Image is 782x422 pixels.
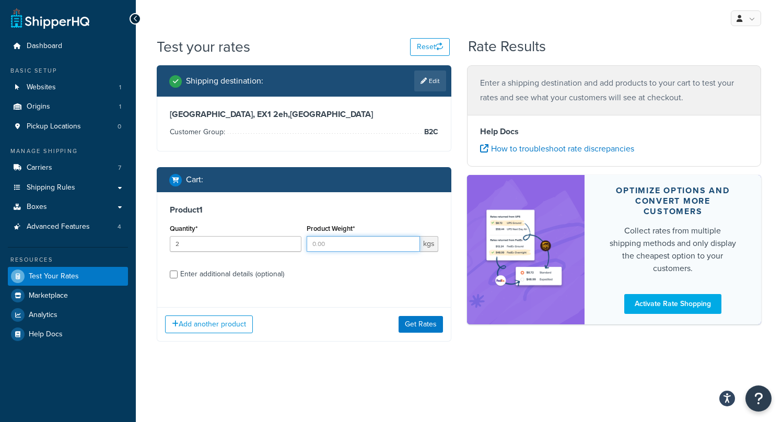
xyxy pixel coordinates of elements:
span: Dashboard [27,42,62,51]
a: Help Docs [8,325,128,344]
a: Pickup Locations0 [8,117,128,136]
h3: Product 1 [170,205,438,215]
button: Open Resource Center [745,385,772,412]
a: How to troubleshoot rate discrepancies [480,143,634,155]
li: Websites [8,78,128,97]
div: Optimize options and convert more customers [610,185,736,217]
input: Enter additional details (optional) [170,271,178,278]
span: kgs [420,236,438,252]
span: Marketplace [29,291,68,300]
a: Boxes [8,197,128,217]
a: Activate Rate Shopping [624,294,721,314]
h1: Test your rates [157,37,250,57]
input: 0.0 [170,236,301,252]
label: Product Weight* [307,225,355,232]
a: Origins1 [8,97,128,116]
a: Shipping Rules [8,178,128,197]
span: Websites [27,83,56,92]
span: Advanced Features [27,222,90,231]
h4: Help Docs [480,125,749,138]
span: Origins [27,102,50,111]
label: Quantity* [170,225,197,232]
a: Carriers7 [8,158,128,178]
h3: [GEOGRAPHIC_DATA], EX1 2eh , [GEOGRAPHIC_DATA] [170,109,438,120]
span: Carriers [27,163,52,172]
span: B2C [422,126,438,138]
a: Edit [414,71,446,91]
li: Advanced Features [8,217,128,237]
button: Get Rates [399,316,443,333]
span: Shipping Rules [27,183,75,192]
a: Advanced Features4 [8,217,128,237]
li: Origins [8,97,128,116]
h2: Shipping destination : [186,76,263,86]
span: Boxes [27,203,47,212]
li: Pickup Locations [8,117,128,136]
li: Carriers [8,158,128,178]
span: Test Your Rates [29,272,79,281]
span: 7 [118,163,121,172]
h2: Rate Results [468,39,546,55]
div: Resources [8,255,128,264]
a: Websites1 [8,78,128,97]
span: Customer Group: [170,126,228,137]
span: Help Docs [29,330,63,339]
div: Basic Setup [8,66,128,75]
button: Reset [410,38,450,56]
span: 4 [118,222,121,231]
span: Analytics [29,311,57,320]
h2: Cart : [186,175,203,184]
a: Analytics [8,306,128,324]
span: Pickup Locations [27,122,81,131]
input: 0.00 [307,236,420,252]
div: Enter additional details (optional) [180,267,284,282]
span: 0 [118,122,121,131]
p: Enter a shipping destination and add products to your cart to test your rates and see what your c... [480,76,749,105]
a: Marketplace [8,286,128,305]
a: Dashboard [8,37,128,56]
div: Manage Shipping [8,147,128,156]
img: feature-image-rateshop-7084cbbcb2e67ef1d54c2e976f0e592697130d5817b016cf7cc7e13314366067.png [483,191,569,309]
span: 1 [119,102,121,111]
button: Add another product [165,315,253,333]
span: 1 [119,83,121,92]
a: Test Your Rates [8,267,128,286]
div: Collect rates from multiple shipping methods and only display the cheapest option to your customers. [610,225,736,275]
